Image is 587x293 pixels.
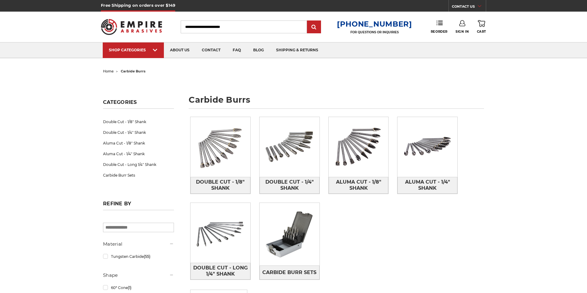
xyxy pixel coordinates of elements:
[260,266,319,279] a: Carbide Burr Sets
[308,21,320,33] input: Submit
[103,116,174,127] a: Double Cut - 1/8" Shank
[270,42,324,58] a: shipping & returns
[103,240,174,248] h5: Material
[103,159,174,170] a: Double Cut - Long 1/4" Shank
[103,251,174,262] a: Tungsten Carbide
[477,20,486,34] a: Cart
[189,96,484,109] h1: carbide burrs
[164,42,196,58] a: about us
[103,99,174,109] h5: Categories
[103,170,174,181] a: Carbide Burr Sets
[103,282,174,293] a: 60° Cone
[260,117,319,177] img: Double Cut - 1/4" Shank
[260,177,319,193] span: Double Cut - 1/4" Shank
[337,30,412,34] p: FOR QUESTIONS OR INQUIRIES
[191,263,250,279] span: Double Cut - Long 1/4" Shank
[431,30,448,34] span: Reorder
[431,20,448,33] a: Reorder
[128,285,131,290] span: (1)
[103,69,114,73] a: home
[101,15,162,39] img: Empire Abrasives
[190,117,250,177] img: Double Cut - 1/8" Shank
[190,203,250,263] img: Double Cut - Long 1/4" Shank
[196,42,227,58] a: contact
[398,177,457,193] span: Aluma Cut - 1/4" Shank
[260,204,319,264] img: Carbide Burr Sets
[190,263,250,280] a: Double Cut - Long 1/4" Shank
[397,117,457,177] img: Aluma Cut - 1/4" Shank
[260,177,319,194] a: Double Cut - 1/4" Shank
[103,138,174,148] a: Aluma Cut - 1/8" Shank
[103,127,174,138] a: Double Cut - 1/4" Shank
[190,177,250,194] a: Double Cut - 1/8" Shank
[477,30,486,34] span: Cart
[397,177,457,194] a: Aluma Cut - 1/4" Shank
[329,177,389,194] a: Aluma Cut - 1/8" Shank
[337,20,412,28] a: [PHONE_NUMBER]
[121,69,146,73] span: carbide burrs
[144,254,150,259] span: (55)
[227,42,247,58] a: faq
[247,42,270,58] a: blog
[329,177,388,193] span: Aluma Cut - 1/8" Shank
[452,3,486,12] a: CONTACT US
[329,117,389,177] img: Aluma Cut - 1/8" Shank
[262,267,316,278] span: Carbide Burr Sets
[191,177,250,193] span: Double Cut - 1/8" Shank
[103,272,174,279] h5: Shape
[456,30,469,34] span: Sign In
[103,201,174,210] h5: Refine by
[109,48,158,52] div: SHOP CATEGORIES
[103,148,174,159] a: Aluma Cut - 1/4" Shank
